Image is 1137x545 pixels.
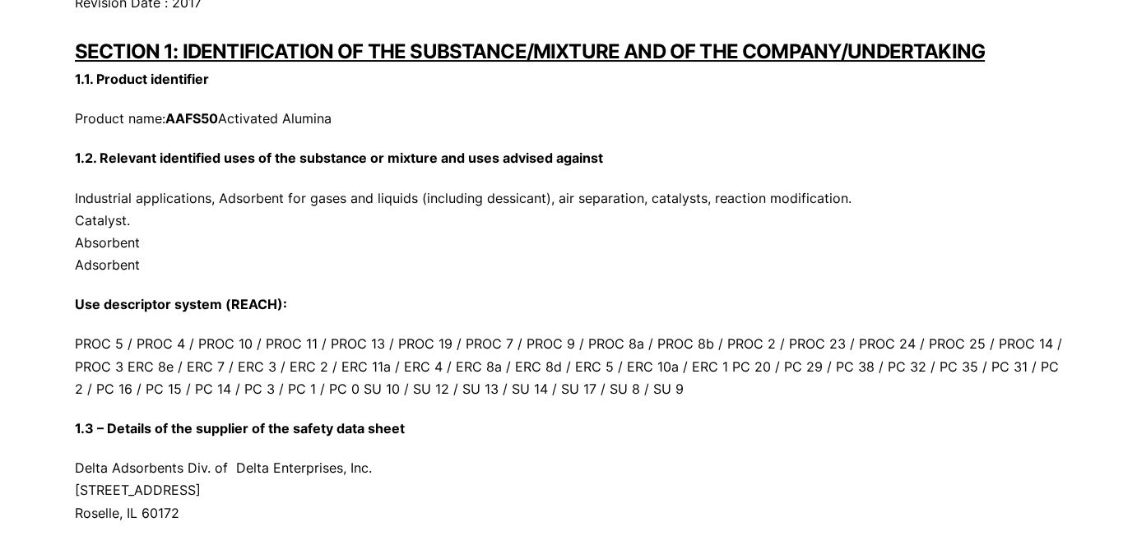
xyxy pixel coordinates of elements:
[165,110,218,127] strong: AAFS50
[75,108,1062,130] p: Product name: Activated Alumina
[75,420,405,436] strong: 1.3 – Details of the supplier of the safety data sheet
[75,296,287,312] strong: Use descriptor system (REACH):
[75,71,209,87] strong: 1.1. Product identifier
[75,150,603,166] strong: 1.2. Relevant identified uses of the substance or mixture and uses advised against
[75,39,985,63] strong: SECTION 1: IDENTIFICATION OF THE SUBSTANCE/MIXTURE AND OF THE COMPANY/UNDERTAKING
[75,333,1062,400] p: PROC 5 / PROC 4 / PROC 10 / PROC 11 / PROC 13 / PROC 19 / PROC 7 / PROC 9 / PROC 8a / PROC 8b / P...
[75,187,1062,277] p: Industrial applications, Adsorbent for gases and liquids (including dessicant), air separation, c...
[75,457,1062,524] p: Delta Adsorbents Div. of Delta Enterprises, Inc. [STREET_ADDRESS] Roselle, IL 60172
